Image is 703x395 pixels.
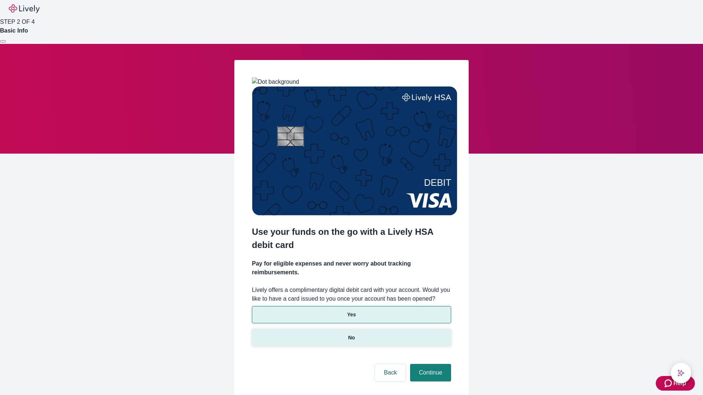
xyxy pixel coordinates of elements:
[252,78,299,86] img: Dot background
[375,364,406,381] button: Back
[252,286,451,303] label: Lively offers a complimentary digital debit card with your account. Would you like to have a card...
[347,311,356,319] p: Yes
[665,379,673,388] svg: Zendesk support icon
[410,364,451,381] button: Continue
[252,259,451,277] h4: Pay for eligible expenses and never worry about tracking reimbursements.
[656,376,695,391] button: Zendesk support iconHelp
[252,306,451,323] button: Yes
[677,369,685,377] svg: Lively AI Assistant
[671,363,691,383] button: chat
[252,86,457,215] img: Debit card
[252,225,451,252] h2: Use your funds on the go with a Lively HSA debit card
[252,329,451,346] button: No
[348,334,355,342] p: No
[9,4,40,13] img: Lively
[673,379,686,388] span: Help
